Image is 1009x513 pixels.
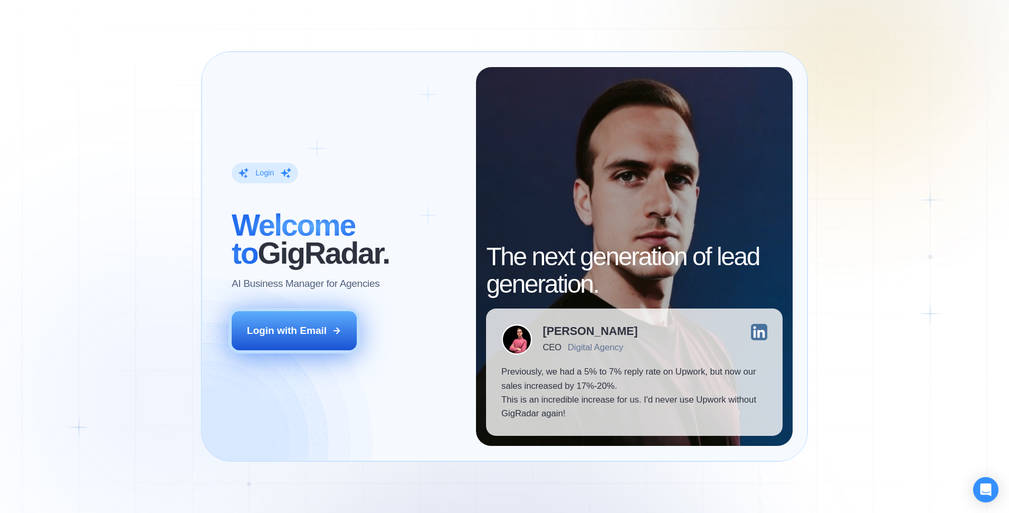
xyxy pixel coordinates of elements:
[255,168,274,178] div: Login
[232,277,379,291] p: AI Business Manager for Agencies
[232,211,461,267] h2: ‍ GigRadar.
[543,342,561,352] div: CEO
[247,324,327,338] div: Login with Email
[568,342,623,352] div: Digital Agency
[543,326,638,338] div: [PERSON_NAME]
[232,311,357,350] button: Login with Email
[486,243,782,299] h2: The next generation of lead generation.
[973,477,998,502] div: Open Intercom Messenger
[501,365,767,421] p: Previously, we had a 5% to 7% reply rate on Upwork, but now our sales increased by 17%-20%. This ...
[232,208,355,270] span: Welcome to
